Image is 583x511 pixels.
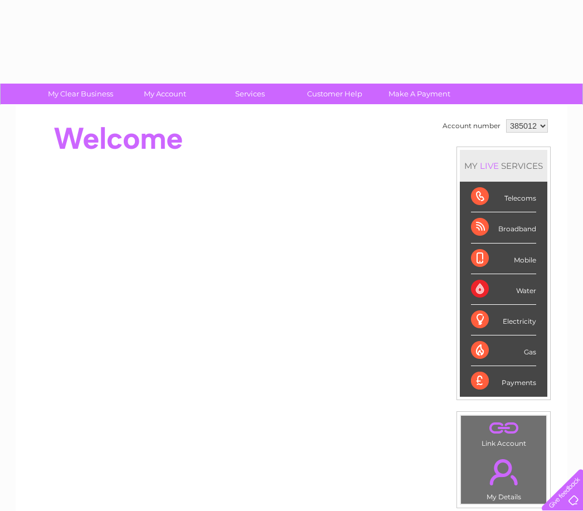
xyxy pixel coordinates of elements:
a: . [464,418,543,438]
a: Make A Payment [373,84,465,104]
div: Telecoms [471,182,536,212]
div: LIVE [478,160,501,171]
td: Account number [440,116,503,135]
div: Broadband [471,212,536,243]
div: MY SERVICES [460,150,547,182]
a: Customer Help [289,84,381,104]
td: Link Account [460,415,547,450]
a: . [464,452,543,491]
td: My Details [460,450,547,504]
div: Mobile [471,244,536,274]
div: Water [471,274,536,305]
a: My Account [119,84,211,104]
div: Gas [471,335,536,366]
div: Electricity [471,305,536,335]
div: Payments [471,366,536,396]
a: Services [204,84,296,104]
a: My Clear Business [35,84,127,104]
